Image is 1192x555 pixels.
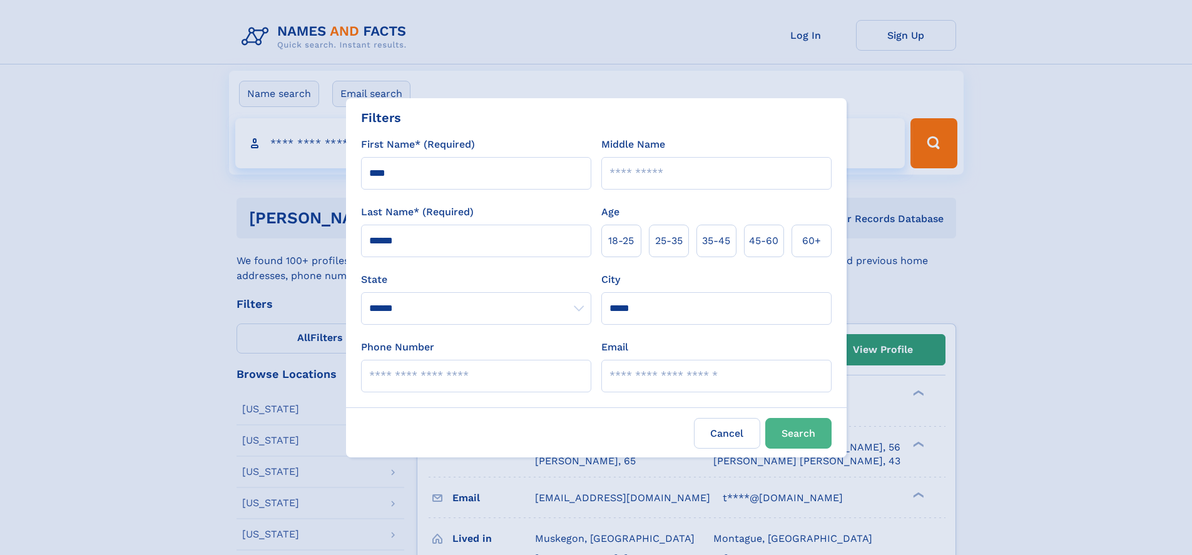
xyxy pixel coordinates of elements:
label: First Name* (Required) [361,137,475,152]
span: 35‑45 [702,233,730,248]
label: Middle Name [601,137,665,152]
label: Age [601,205,619,220]
span: 18‑25 [608,233,634,248]
button: Search [765,418,832,449]
label: Email [601,340,628,355]
label: City [601,272,620,287]
span: 45‑60 [749,233,778,248]
label: State [361,272,591,287]
label: Phone Number [361,340,434,355]
div: Filters [361,108,401,127]
label: Last Name* (Required) [361,205,474,220]
span: 60+ [802,233,821,248]
span: 25‑35 [655,233,683,248]
label: Cancel [694,418,760,449]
